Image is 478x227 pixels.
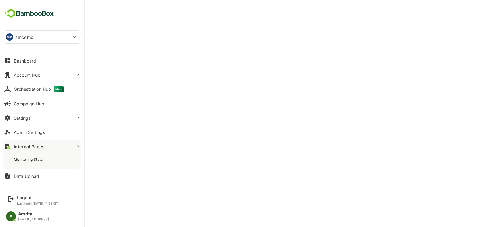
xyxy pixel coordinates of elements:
[14,130,45,135] div: Admin Settings
[3,31,81,43] div: SMsmcdmo
[3,83,81,95] button: Orchestration HubNew
[14,58,36,63] div: Dashboard
[3,170,81,182] button: Data Upload
[3,69,81,81] button: Account Hub
[3,97,81,110] button: Campaign Hub
[14,86,64,92] div: Orchestration Hub
[14,157,44,162] div: Monitoring Stats
[18,211,49,217] div: Amrita
[6,33,13,41] div: SM
[6,211,16,221] div: A
[14,72,40,78] div: Account Hub
[3,126,81,138] button: Admin Settings
[14,101,44,106] div: Campaign Hub
[17,195,58,200] div: Logout
[3,112,81,124] button: Settings
[54,86,64,92] span: New
[17,202,58,205] p: Last login: [DATE] 14:53 IST
[3,140,81,153] button: Internal Pages
[14,174,39,179] div: Data Upload
[15,34,33,40] p: smcdmo
[14,115,30,121] div: Settings
[3,54,81,67] button: Dashboard
[18,217,49,221] div: [EMAIL_ADDRESS]
[3,7,56,19] img: BambooboxFullLogoMark.5f36c76dfaba33ec1ec1367b70bb1252.svg
[14,144,45,149] div: Internal Pages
